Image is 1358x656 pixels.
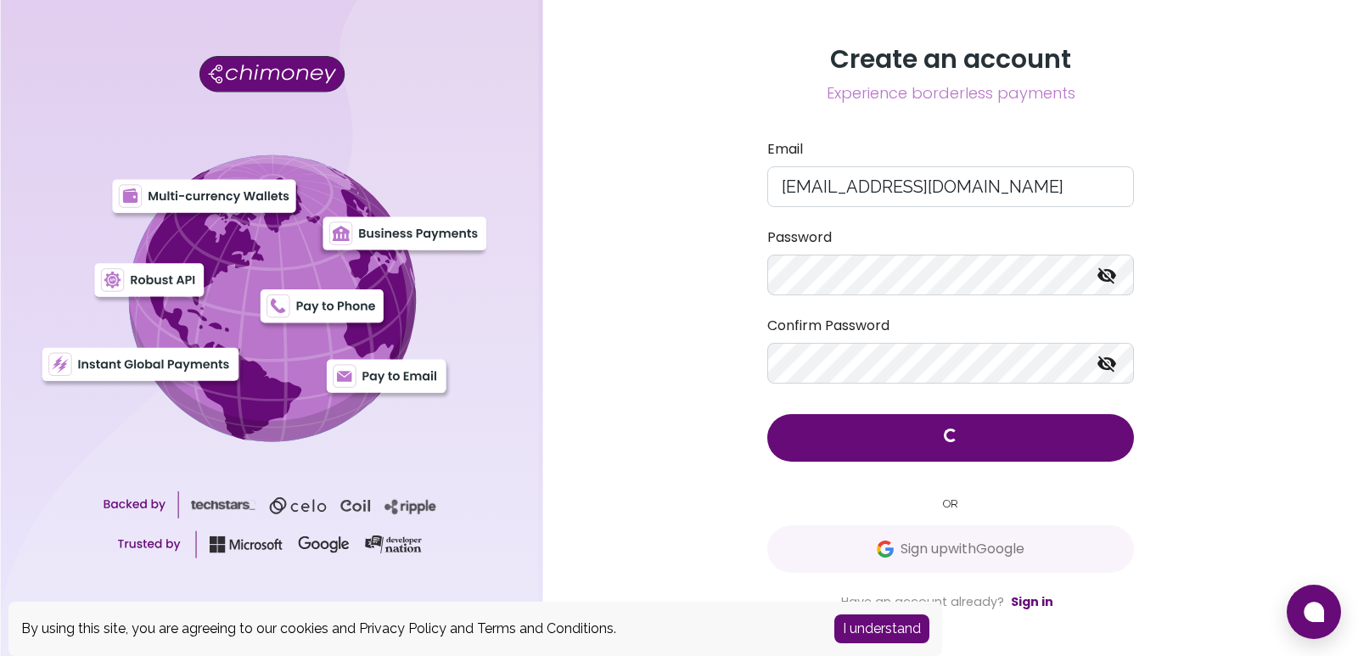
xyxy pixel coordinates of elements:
a: Terms and Conditions [477,620,614,636]
button: Accept cookies [834,614,929,643]
button: GoogleSign upwithGoogle [767,525,1134,573]
label: Email [767,139,1134,160]
img: Google [877,541,894,558]
a: Sign in [1011,593,1053,610]
button: Open chat window [1287,585,1341,639]
span: Have an account already? [841,593,1004,610]
div: By using this site, you are agreeing to our cookies and and . [21,619,809,639]
label: Password [767,227,1134,248]
label: Confirm Password [767,316,1134,336]
a: Privacy Policy [359,620,446,636]
small: OR [767,496,1134,512]
span: Sign up with Google [901,539,1024,559]
span: Experience borderless payments [767,81,1134,105]
h3: Create an account [767,44,1134,75]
